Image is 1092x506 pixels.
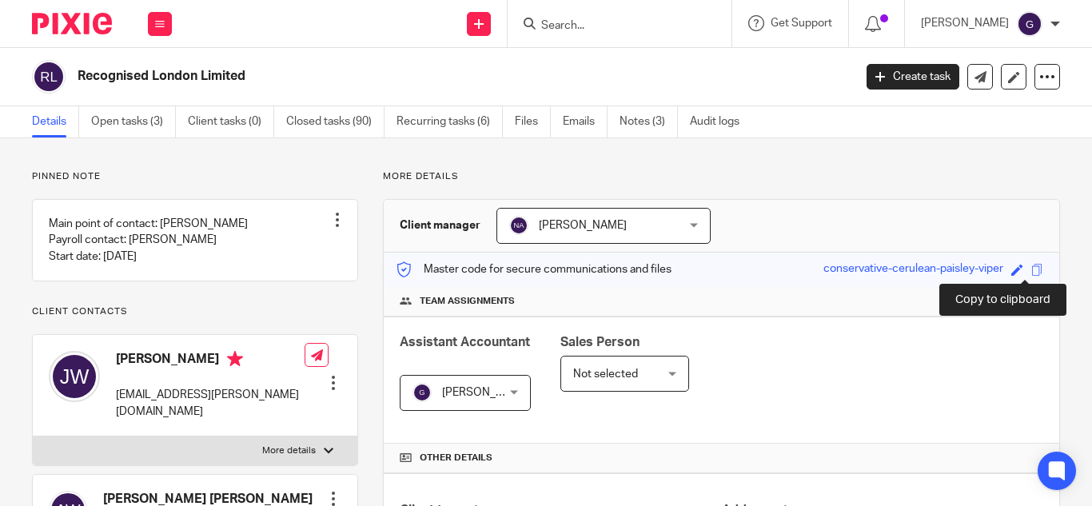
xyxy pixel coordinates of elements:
span: Sales Person [560,336,640,349]
span: Get Support [771,18,832,29]
p: [EMAIL_ADDRESS][PERSON_NAME][DOMAIN_NAME] [116,387,305,420]
img: svg%3E [32,60,66,94]
span: Not selected [573,369,638,380]
span: Other details [420,452,492,464]
h2: Recognised London Limited [78,68,690,85]
a: Client tasks (0) [188,106,274,137]
p: [PERSON_NAME] [921,15,1009,31]
a: Audit logs [690,106,751,137]
input: Search [540,19,683,34]
img: svg%3E [1017,11,1042,37]
a: Recurring tasks (6) [397,106,503,137]
a: Closed tasks (90) [286,106,385,137]
a: Files [515,106,551,137]
div: conservative-cerulean-paisley-viper [823,261,1003,279]
p: Client contacts [32,305,358,318]
p: Pinned note [32,170,358,183]
img: Pixie [32,13,112,34]
p: Master code for secure communications and files [396,261,672,277]
a: Create task [867,64,959,90]
p: More details [262,444,316,457]
img: svg%3E [49,351,100,402]
p: More details [383,170,1060,183]
img: svg%3E [412,383,432,402]
a: Notes (3) [620,106,678,137]
h4: [PERSON_NAME] [116,351,305,371]
span: [PERSON_NAME] [539,220,627,231]
span: [PERSON_NAME] [442,387,530,398]
a: Emails [563,106,608,137]
span: Team assignments [420,295,515,308]
a: Open tasks (3) [91,106,176,137]
img: svg%3E [509,216,528,235]
i: Primary [227,351,243,367]
h3: Client manager [400,217,480,233]
a: Details [32,106,79,137]
span: Assistant Accountant [400,336,530,349]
